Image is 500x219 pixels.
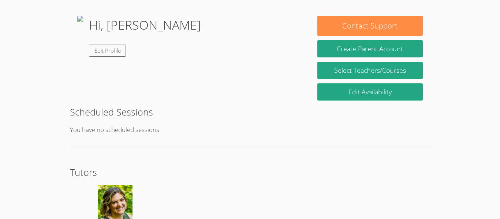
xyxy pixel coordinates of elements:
[89,16,201,34] h1: Hi, [PERSON_NAME]
[317,40,423,57] button: Create Parent Account
[77,16,83,57] img: Screenshot%202025-02-10%203.52.55%20PM.png
[70,125,430,135] p: You have no scheduled sessions
[89,45,126,57] a: Edit Profile
[70,105,430,119] h2: Scheduled Sessions
[317,62,423,79] a: Select Teachers/Courses
[317,16,423,36] button: Contact Support
[70,165,430,179] h2: Tutors
[317,83,423,101] a: Edit Availability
